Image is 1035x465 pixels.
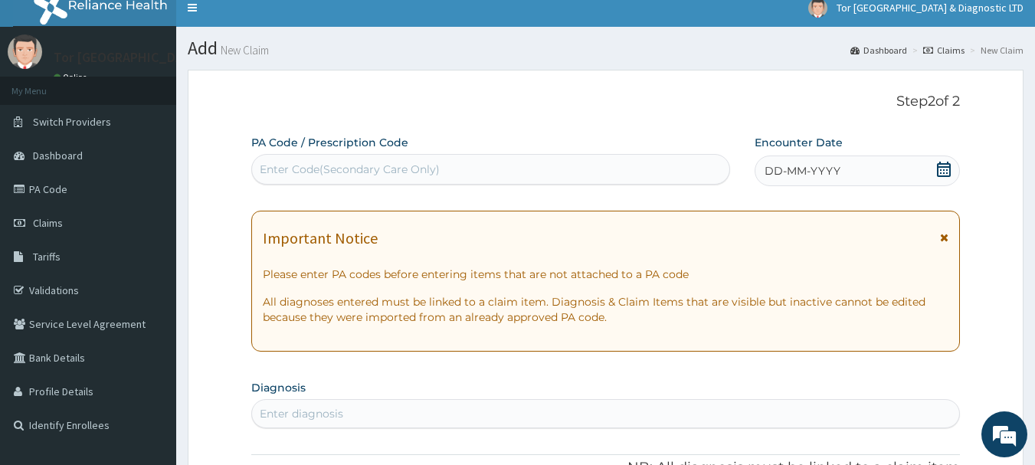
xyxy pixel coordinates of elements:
div: Chat with us now [80,86,257,106]
li: New Claim [966,44,1024,57]
div: Minimize live chat window [251,8,288,44]
small: New Claim [218,44,269,56]
p: Please enter PA codes before entering items that are not attached to a PA code [263,267,949,282]
span: Tariffs [33,250,61,264]
p: Tor [GEOGRAPHIC_DATA] & Diagnostic LTD [54,51,307,64]
span: Tor [GEOGRAPHIC_DATA] & Diagnostic LTD [837,1,1024,15]
textarea: Type your message and hit 'Enter' [8,306,292,359]
label: Encounter Date [755,135,843,150]
a: Claims [923,44,965,57]
label: PA Code / Prescription Code [251,135,408,150]
h1: Important Notice [263,230,378,247]
h1: Add [188,38,1024,58]
label: Diagnosis [251,380,306,395]
div: Enter Code(Secondary Care Only) [260,162,440,177]
span: DD-MM-YYYY [765,163,840,178]
img: User Image [8,34,42,69]
span: Claims [33,216,63,230]
div: Enter diagnosis [260,406,343,421]
img: d_794563401_company_1708531726252_794563401 [28,77,62,115]
span: Dashboard [33,149,83,162]
a: Dashboard [850,44,907,57]
p: Step 2 of 2 [251,93,961,110]
span: Switch Providers [33,115,111,129]
span: We're online! [89,136,211,291]
p: All diagnoses entered must be linked to a claim item. Diagnosis & Claim Items that are visible bu... [263,294,949,325]
a: Online [54,72,90,83]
